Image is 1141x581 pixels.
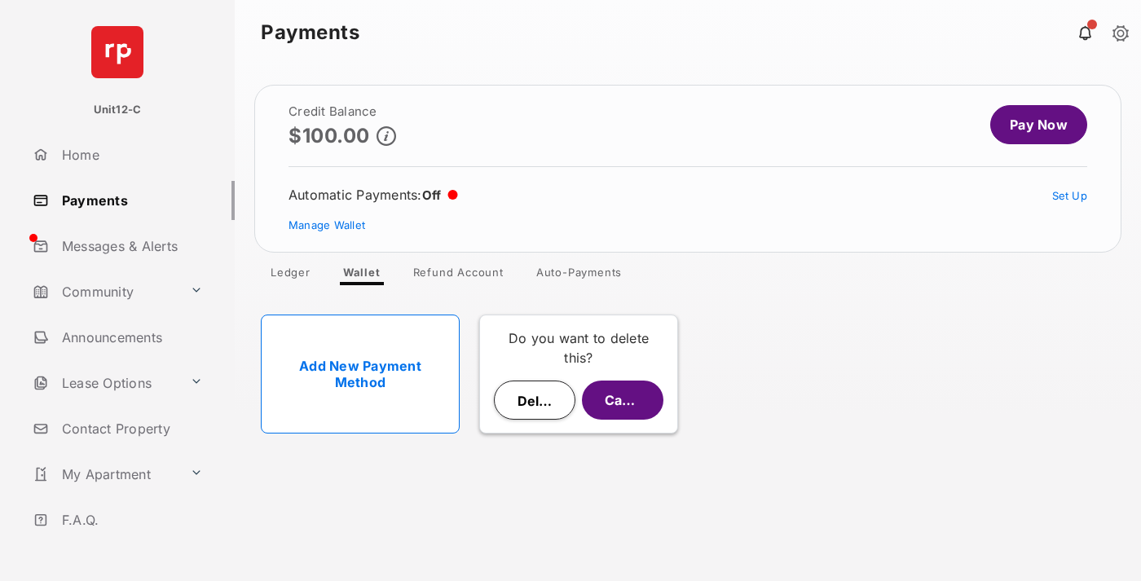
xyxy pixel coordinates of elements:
[493,328,664,368] p: Do you want to delete this?
[422,187,442,203] span: Off
[261,23,359,42] strong: Payments
[289,105,396,118] h2: Credit Balance
[26,363,183,403] a: Lease Options
[494,381,575,420] button: Delete
[26,409,235,448] a: Contact Property
[400,266,517,285] a: Refund Account
[26,318,235,357] a: Announcements
[26,272,183,311] a: Community
[94,102,142,118] p: Unit12-C
[26,500,235,539] a: F.A.Q.
[289,218,365,231] a: Manage Wallet
[330,266,394,285] a: Wallet
[605,392,649,408] span: Cancel
[582,381,663,420] button: Cancel
[258,266,324,285] a: Ledger
[518,393,560,409] span: Delete
[289,187,458,203] div: Automatic Payments :
[91,26,143,78] img: svg+xml;base64,PHN2ZyB4bWxucz0iaHR0cDovL3d3dy53My5vcmcvMjAwMC9zdmciIHdpZHRoPSI2NCIgaGVpZ2h0PSI2NC...
[261,315,460,434] a: Add New Payment Method
[1052,189,1088,202] a: Set Up
[26,135,235,174] a: Home
[26,227,235,266] a: Messages & Alerts
[523,266,635,285] a: Auto-Payments
[26,455,183,494] a: My Apartment
[289,125,370,147] p: $100.00
[26,181,235,220] a: Payments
